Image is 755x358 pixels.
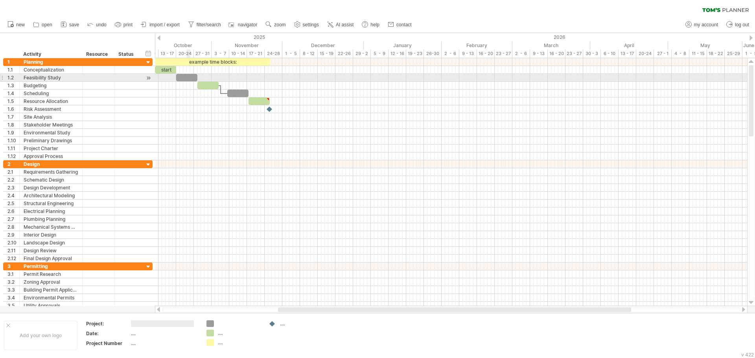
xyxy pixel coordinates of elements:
[7,263,19,270] div: 3
[86,320,129,327] div: Project:
[601,50,619,58] div: 6 - 10
[24,121,78,129] div: Stakeholder Meetings
[96,22,107,28] span: undo
[292,20,321,30] a: settings
[7,58,19,66] div: 1
[442,41,512,50] div: February 2026
[212,50,229,58] div: 3 - 7
[194,50,212,58] div: 27 - 31
[300,50,318,58] div: 8 - 12
[85,20,109,30] a: undo
[7,247,19,254] div: 2.11
[7,113,19,121] div: 1.7
[7,74,19,81] div: 1.2
[24,82,78,89] div: Budgeting
[6,20,27,30] a: new
[318,50,335,58] div: 15 - 19
[59,20,81,30] a: save
[24,137,78,144] div: Preliminary Drawings
[263,20,288,30] a: zoom
[7,105,19,113] div: 1.6
[197,22,221,28] span: filter/search
[149,22,180,28] span: import / export
[7,215,19,223] div: 2.7
[24,239,78,246] div: Landscape Design
[353,50,371,58] div: 29 - 2
[689,50,707,58] div: 11 - 15
[389,50,406,58] div: 12 - 16
[113,20,135,30] a: print
[24,176,78,184] div: Schematic Design
[24,105,78,113] div: Risk Assessment
[7,129,19,136] div: 1.9
[118,50,136,58] div: Status
[24,66,78,73] div: Conceptualization
[158,50,176,58] div: 13 - 17
[683,20,720,30] a: my account
[370,22,379,28] span: help
[590,41,668,50] div: April 2026
[654,50,672,58] div: 27 - 1
[24,223,78,231] div: Mechanical Systems Design
[735,22,749,28] span: log out
[512,50,530,58] div: 2 - 6
[282,41,364,50] div: December 2025
[741,352,754,358] div: v 422
[477,50,495,58] div: 16 - 20
[424,50,442,58] div: 26-30
[371,50,389,58] div: 5 - 9
[86,50,110,58] div: Resource
[218,339,261,346] div: ....
[131,340,197,347] div: ....
[725,50,742,58] div: 25-29
[7,286,19,294] div: 3.3
[24,152,78,160] div: Approval Process
[274,22,285,28] span: zoom
[24,113,78,121] div: Site Analysis
[24,207,78,215] div: Electrical Planning
[123,22,133,28] span: print
[336,22,354,28] span: AI assist
[325,20,356,30] a: AI assist
[565,50,583,58] div: 23 - 27
[7,231,19,239] div: 2.9
[24,160,78,168] div: Design
[7,90,19,97] div: 1.4
[86,340,129,347] div: Project Number
[583,50,601,58] div: 30 - 3
[24,192,78,199] div: Architectural Modeling
[227,20,260,30] a: navigator
[619,50,636,58] div: 13 - 17
[7,82,19,89] div: 1.3
[131,330,197,337] div: ....
[24,247,78,254] div: Design Review
[155,66,176,73] div: start
[24,263,78,270] div: Permitting
[24,145,78,152] div: Project Charter
[7,294,19,301] div: 3.4
[24,302,78,309] div: Utility Approvals
[24,74,78,81] div: Feasibility Study
[24,200,78,207] div: Structural Engineering
[139,20,182,30] a: import / export
[24,97,78,105] div: Resource Allocation
[130,41,212,50] div: October 2025
[265,50,282,58] div: 24-28
[548,50,565,58] div: 16 - 20
[7,121,19,129] div: 1.8
[7,255,19,262] div: 2.12
[247,50,265,58] div: 17 - 21
[24,255,78,262] div: Final Design Approval
[16,22,25,28] span: new
[23,50,78,58] div: Activity
[218,330,261,336] div: ....
[7,137,19,144] div: 1.10
[4,321,77,350] div: Add your own logo
[42,22,52,28] span: open
[7,184,19,191] div: 2.3
[145,74,152,82] div: scroll to activity
[24,129,78,136] div: Environmental Study
[24,278,78,286] div: Zoning Approval
[7,66,19,73] div: 1.1
[672,50,689,58] div: 4 - 8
